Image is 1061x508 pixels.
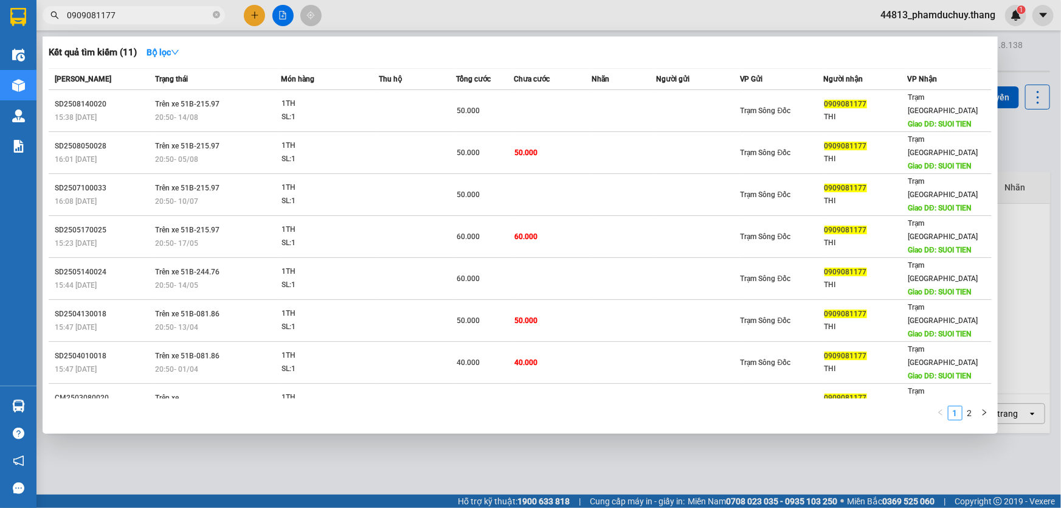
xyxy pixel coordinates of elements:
[155,75,188,83] span: Trạng thái
[155,239,198,248] span: 20:50 - 17/05
[10,8,26,26] img: logo-vxr
[282,363,373,376] div: SL: 1
[908,261,978,283] span: Trạm [GEOGRAPHIC_DATA]
[824,310,867,318] span: 0909081177
[908,93,978,115] span: Trạm [GEOGRAPHIC_DATA]
[977,406,992,420] li: Next Page
[282,97,373,111] div: 1TH
[84,81,92,89] span: environment
[84,52,162,78] li: VP BX Đồng Tâm CM
[12,110,25,122] img: warehouse-icon
[282,195,373,208] div: SL: 1
[740,75,763,83] span: VP Gửi
[824,321,907,333] div: THI
[908,135,978,157] span: Trạm [GEOGRAPHIC_DATA]
[282,181,373,195] div: 1TH
[937,409,944,416] span: left
[908,75,938,83] span: VP Nhận
[457,106,480,115] span: 50.000
[741,274,791,283] span: Trạm Sông Đốc
[12,49,25,61] img: warehouse-icon
[13,428,24,439] span: question-circle
[741,316,791,325] span: Trạm Sông Đốc
[12,79,25,92] img: warehouse-icon
[514,75,550,83] span: Chưa cước
[908,330,972,338] span: Giao DĐ: SUOI TIEN
[948,406,963,420] li: 1
[12,400,25,412] img: warehouse-icon
[282,139,373,153] div: 1TH
[824,363,907,375] div: THI
[155,394,179,402] span: Trên xe
[155,226,219,234] span: Trên xe 51B-215.97
[457,316,480,325] span: 50.000
[213,10,220,21] span: close-circle
[824,394,867,402] span: 0909081177
[6,6,176,29] li: Xe Khách THẮNG
[908,345,978,367] span: Trạm [GEOGRAPHIC_DATA]
[55,323,97,332] span: 15:47 [DATE]
[949,406,962,420] a: 1
[824,226,867,234] span: 0909081177
[50,11,59,19] span: search
[55,392,151,405] div: CM2503080020
[977,406,992,420] button: right
[282,307,373,321] div: 1TH
[282,223,373,237] div: 1TH
[824,75,863,83] span: Người nhận
[282,111,373,124] div: SL: 1
[55,197,97,206] span: 16:08 [DATE]
[908,303,978,325] span: Trạm [GEOGRAPHIC_DATA]
[155,310,219,318] span: Trên xe 51B-081.86
[282,391,373,405] div: 1TH
[824,111,907,124] div: THI
[908,288,972,296] span: Giao DĐ: SUOI TIEN
[55,182,151,195] div: SD2507100033
[155,268,219,276] span: Trên xe 51B-244.76
[55,113,97,122] span: 15:38 [DATE]
[908,162,972,170] span: Giao DĐ: SUOI TIEN
[282,349,373,363] div: 1TH
[963,406,977,420] li: 2
[933,406,948,420] li: Previous Page
[282,237,373,250] div: SL: 1
[155,197,198,206] span: 20:50 - 10/07
[55,140,151,153] div: SD2508050028
[84,80,156,117] b: 168 Quản Lộ Phụng Hiệp, Khóm 1
[908,177,978,199] span: Trạm [GEOGRAPHIC_DATA]
[155,365,198,374] span: 20:50 - 01/04
[908,219,978,241] span: Trạm [GEOGRAPHIC_DATA]
[824,279,907,291] div: THI
[282,279,373,292] div: SL: 1
[6,6,49,49] img: logo.jpg
[155,155,198,164] span: 20:50 - 05/08
[55,224,151,237] div: SD2505170025
[515,148,538,157] span: 50.000
[592,75,609,83] span: Nhãn
[49,46,137,59] h3: Kết quả tìm kiếm ( 11 )
[515,232,538,241] span: 60.000
[457,358,480,367] span: 40.000
[282,321,373,334] div: SL: 1
[741,232,791,241] span: Trạm Sông Đốc
[457,148,480,157] span: 50.000
[55,350,151,363] div: SD2504010018
[457,232,480,241] span: 60.000
[656,75,689,83] span: Người gửi
[171,48,179,57] span: down
[824,153,907,165] div: THI
[741,106,791,115] span: Trạm Sông Đốc
[67,9,210,22] input: Tìm tên, số ĐT hoặc mã đơn
[213,11,220,18] span: close-circle
[155,281,198,290] span: 20:50 - 14/05
[282,153,373,166] div: SL: 1
[155,184,219,192] span: Trên xe 51B-215.97
[155,113,198,122] span: 20:50 - 14/08
[933,406,948,420] button: left
[908,246,972,254] span: Giao DĐ: SUOI TIEN
[282,265,373,279] div: 1TH
[155,100,219,108] span: Trên xe 51B-215.97
[824,237,907,249] div: THI
[908,387,978,409] span: Trạm [GEOGRAPHIC_DATA]
[12,140,25,153] img: solution-icon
